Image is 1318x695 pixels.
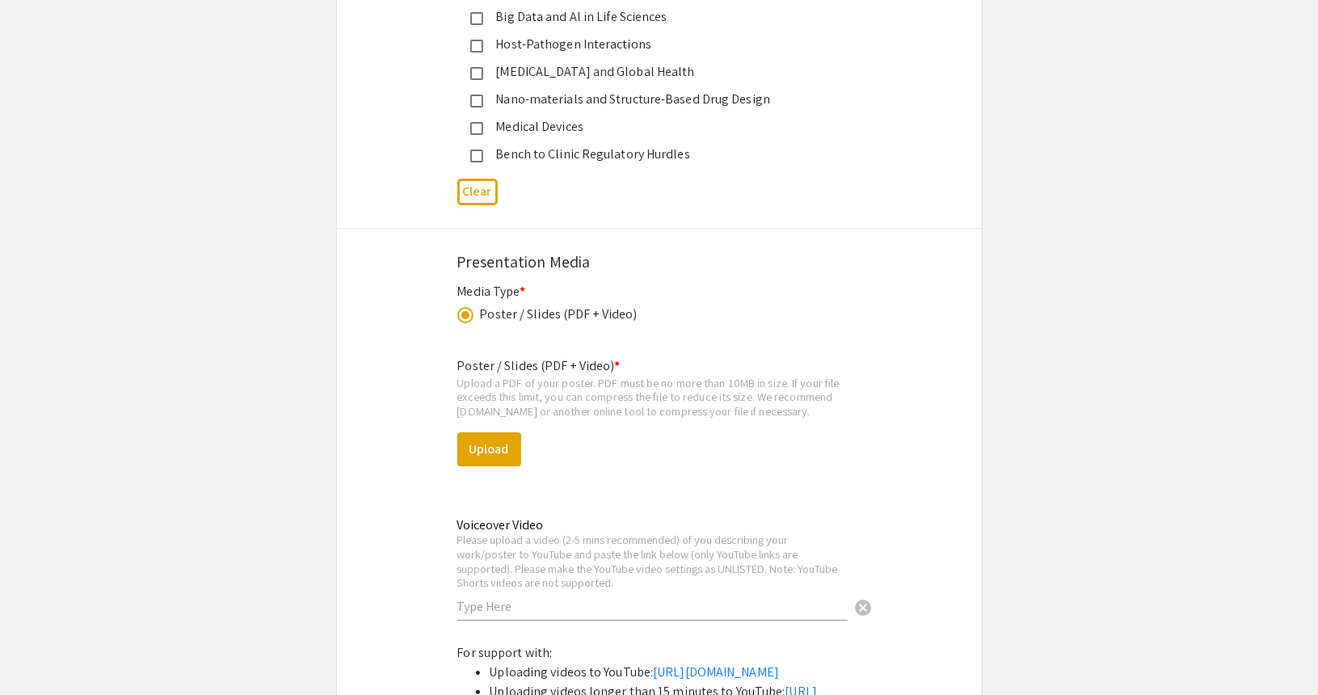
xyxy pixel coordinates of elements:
[457,644,553,661] span: For support with:
[12,622,69,683] iframe: Chat
[483,90,823,109] div: Nano-materials and Structure-Based Drug Design
[457,598,848,615] input: Type Here
[854,598,874,617] span: cancel
[483,62,823,82] div: [MEDICAL_DATA] and Global Health
[480,305,638,324] div: Poster / Slides (PDF + Video)
[457,357,621,374] mat-label: Poster / Slides (PDF + Video)
[457,250,861,274] div: Presentation Media
[457,179,498,205] button: Clear
[457,432,521,466] button: Upload
[653,663,779,680] a: [URL][DOMAIN_NAME]
[483,7,823,27] div: Big Data and Al in Life Sciences
[483,145,823,164] div: Bench to Clinic Regulatory Hurdles
[457,516,544,533] mat-label: Voiceover Video
[457,283,526,300] mat-label: Media Type
[483,35,823,54] div: Host-Pathogen Interactions
[483,117,823,137] div: Medical Devices
[848,590,880,622] button: Clear
[490,663,861,682] li: Uploading videos to YouTube:
[457,533,848,589] div: Please upload a video (2-5 mins recommended) of you describing your work/poster to YouTube and pa...
[457,376,861,419] div: Upload a PDF of your poster. PDF must be no more than 10MB in size. If your file exceeds this lim...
